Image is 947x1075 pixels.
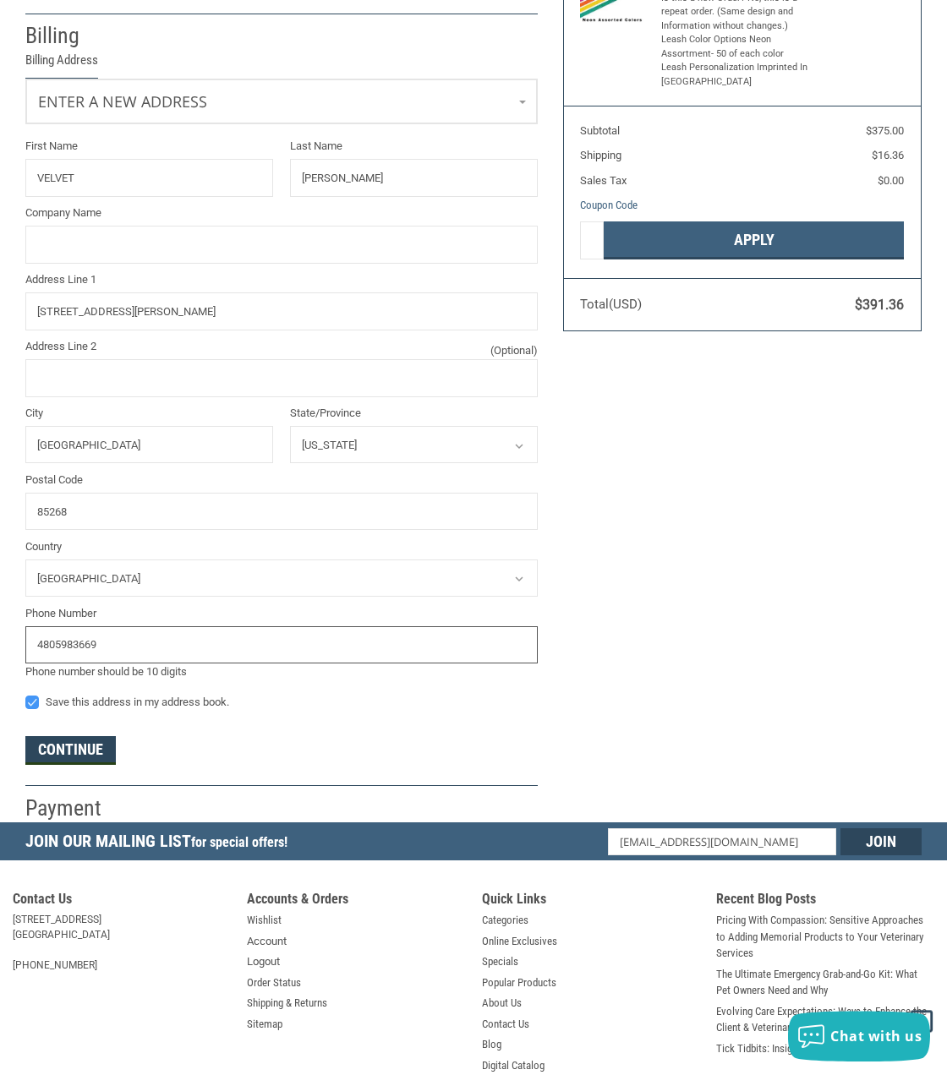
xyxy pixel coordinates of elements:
[25,606,538,623] label: Phone Number
[840,829,922,856] input: Join
[580,125,620,138] span: Subtotal
[716,967,934,1000] a: The Ultimate Emergency Grab-and-Go Kit: What Pet Owners Need and Why
[482,954,518,971] a: Specials
[482,934,557,951] a: Online Exclusives
[25,339,538,356] label: Address Line 2
[25,664,538,681] div: Phone number should be 10 digits
[25,205,538,222] label: Company Name
[38,92,207,112] span: Enter a new address
[716,1004,934,1037] a: Evolving Care Expectations: Ways to Enhance the Client & Veterinary Experience
[290,406,538,423] label: State/Province
[580,199,638,212] a: Coupon Code
[247,996,327,1012] a: Shipping & Returns
[661,62,819,90] li: Leash Personalization Imprinted In [GEOGRAPHIC_DATA]
[25,539,538,556] label: Country
[25,823,296,866] h5: Join Our Mailing List
[580,150,621,162] span: Shipping
[482,1058,545,1075] a: Digital Catalog
[247,954,280,971] a: Logout
[716,913,934,963] a: Pricing With Compassion: Sensitive Approaches to Adding Memorial Products to Your Veterinary Serv...
[25,472,538,489] label: Postal Code
[788,1012,930,1062] button: Chat with us
[25,406,273,423] label: City
[866,125,904,138] span: $375.00
[716,1041,900,1058] a: Tick Tidbits: Insights & Protection Updates
[872,150,904,162] span: $16.36
[247,892,465,913] h5: Accounts & Orders
[878,175,904,188] span: $0.00
[191,835,287,851] span: for special offers!
[580,175,627,188] span: Sales Tax
[25,139,273,156] label: First Name
[482,892,700,913] h5: Quick Links
[482,913,528,930] a: Categories
[25,23,124,51] h2: Billing
[25,795,124,823] h2: Payment
[490,343,538,360] small: (Optional)
[830,1028,922,1046] span: Chat with us
[482,1017,529,1034] a: Contact Us
[482,996,522,1012] a: About Us
[482,975,556,992] a: Popular Products
[247,934,287,951] a: Account
[25,52,98,79] legend: Billing Address
[855,297,904,314] span: $391.36
[604,222,904,260] button: Apply
[580,222,604,260] input: Gift Certificate or Coupon Code
[716,892,934,913] h5: Recent Blog Posts
[247,913,282,930] a: Wishlist
[608,829,836,856] input: Email
[482,1037,501,1054] a: Blog
[26,80,537,124] a: Enter or select a different address
[25,737,116,766] button: Continue
[13,892,231,913] h5: Contact Us
[580,297,642,313] span: Total (USD)
[13,913,231,974] address: [STREET_ADDRESS] [GEOGRAPHIC_DATA] [PHONE_NUMBER]
[25,272,538,289] label: Address Line 1
[661,34,819,62] li: Leash Color Options Neon Assortment- 50 of each color
[247,1017,282,1034] a: Sitemap
[25,696,538,710] label: Save this address in my address book.
[290,139,538,156] label: Last Name
[247,975,301,992] a: Order Status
